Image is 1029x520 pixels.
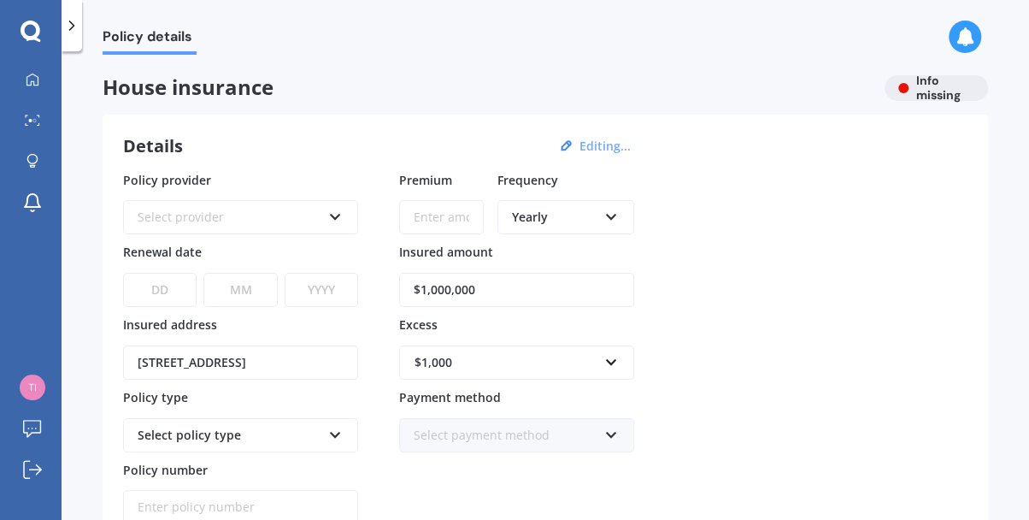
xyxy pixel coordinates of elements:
span: House insurance [103,75,871,100]
img: 368b4022967b7c8ff1cb798d03dfba99 [20,375,45,400]
span: Excess [399,316,438,333]
h3: Details [123,135,183,157]
span: Premium [399,171,452,187]
div: Yearly [512,208,597,227]
span: Policy details [103,28,197,51]
div: $1,000 [415,353,598,372]
input: Enter amount [399,200,484,234]
span: Renewal date [123,244,202,260]
span: Frequency [497,171,558,187]
input: Enter address [123,346,358,380]
input: Enter amount [399,273,634,307]
span: Payment method [399,389,501,405]
span: Insured address [123,316,217,333]
div: Select provider [138,208,321,227]
button: Editing... [574,139,636,154]
span: Policy type [123,389,188,405]
span: Policy number [123,461,208,477]
div: Select payment method [414,426,597,445]
div: Select policy type [138,426,321,445]
span: Policy provider [123,171,211,187]
span: Insured amount [399,244,493,260]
